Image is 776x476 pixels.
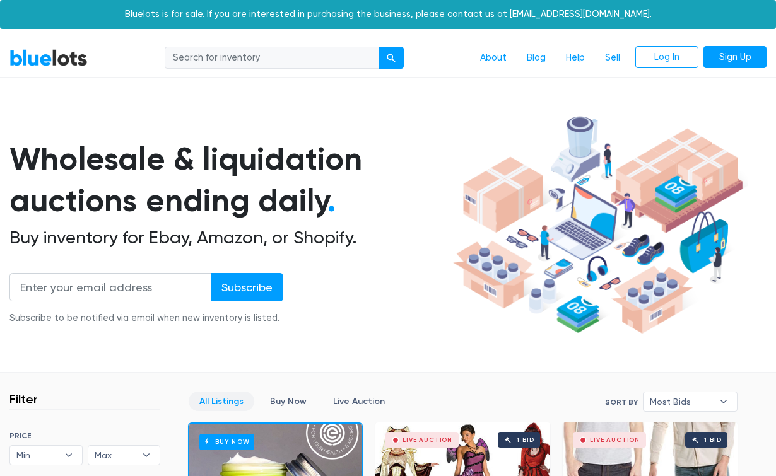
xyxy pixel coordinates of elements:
[189,392,254,411] a: All Listings
[9,227,449,248] h2: Buy inventory for Ebay, Amazon, or Shopify.
[650,392,713,411] span: Most Bids
[322,392,396,411] a: Live Auction
[556,46,595,70] a: Help
[704,437,721,443] div: 1 bid
[703,46,767,69] a: Sign Up
[16,446,58,465] span: Min
[133,446,160,465] b: ▾
[590,437,640,443] div: Live Auction
[403,437,452,443] div: Live Auction
[199,434,254,450] h6: Buy Now
[517,46,556,70] a: Blog
[605,397,638,408] label: Sort By
[259,392,317,411] a: Buy Now
[9,273,211,301] input: Enter your email address
[95,446,136,465] span: Max
[9,431,160,440] h6: PRICE
[165,47,379,69] input: Search for inventory
[449,110,748,340] img: hero-ee84e7d0318cb26816c560f6b4441b76977f77a177738b4e94f68c95b2b83dbb.png
[56,446,82,465] b: ▾
[327,182,336,219] span: .
[9,311,283,325] div: Subscribe to be notified via email when new inventory is listed.
[211,273,283,301] input: Subscribe
[9,138,449,222] h1: Wholesale & liquidation auctions ending daily
[635,46,698,69] a: Log In
[517,437,534,443] div: 1 bid
[9,49,88,67] a: BlueLots
[9,392,38,407] h3: Filter
[470,46,517,70] a: About
[595,46,630,70] a: Sell
[710,392,737,411] b: ▾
